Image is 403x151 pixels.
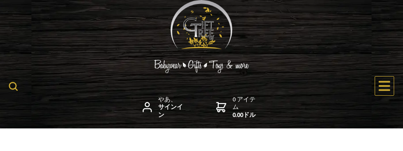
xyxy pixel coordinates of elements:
font: 0.00ドル [232,111,256,119]
img: ベビーウェア - ギフト - おもちゃなど [135,60,268,73]
font: サインイン [158,103,183,119]
img: 製品検索 [9,82,18,91]
font: 0 アイテム [232,95,256,111]
font: やあ、 [158,95,177,103]
a: 0 アイテム0.00ドル [216,96,260,119]
a: やあ、サインイン [143,96,188,119]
